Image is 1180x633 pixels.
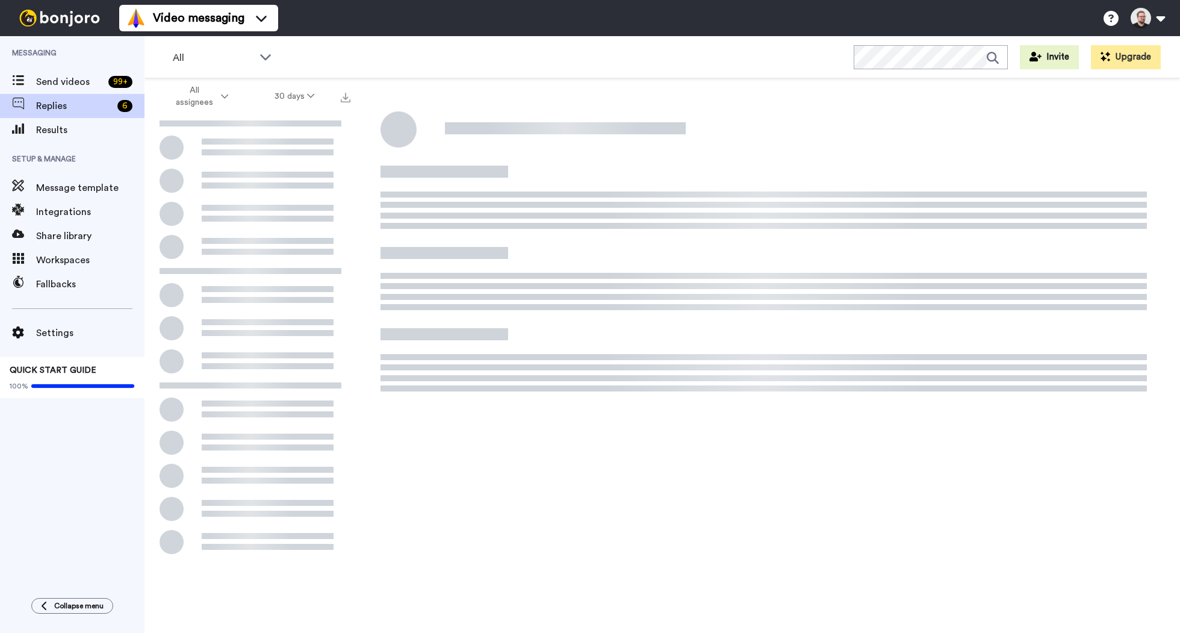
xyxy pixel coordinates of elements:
[36,277,144,292] span: Fallbacks
[117,100,132,112] div: 6
[36,253,144,267] span: Workspaces
[36,99,113,113] span: Replies
[153,10,244,27] span: Video messaging
[1091,45,1161,69] button: Upgrade
[10,366,96,375] span: QUICK START GUIDE
[36,75,104,89] span: Send videos
[31,598,113,614] button: Collapse menu
[126,8,146,28] img: vm-color.svg
[36,181,144,195] span: Message template
[36,326,144,340] span: Settings
[14,10,105,27] img: bj-logo-header-white.svg
[10,381,28,391] span: 100%
[252,86,338,107] button: 30 days
[36,205,144,219] span: Integrations
[173,51,253,65] span: All
[108,76,132,88] div: 99 +
[54,601,104,611] span: Collapse menu
[36,229,144,243] span: Share library
[147,80,252,113] button: All assignees
[337,87,354,105] button: Export all results that match these filters now.
[170,84,219,108] span: All assignees
[36,123,144,137] span: Results
[1020,45,1079,69] button: Invite
[341,93,350,102] img: export.svg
